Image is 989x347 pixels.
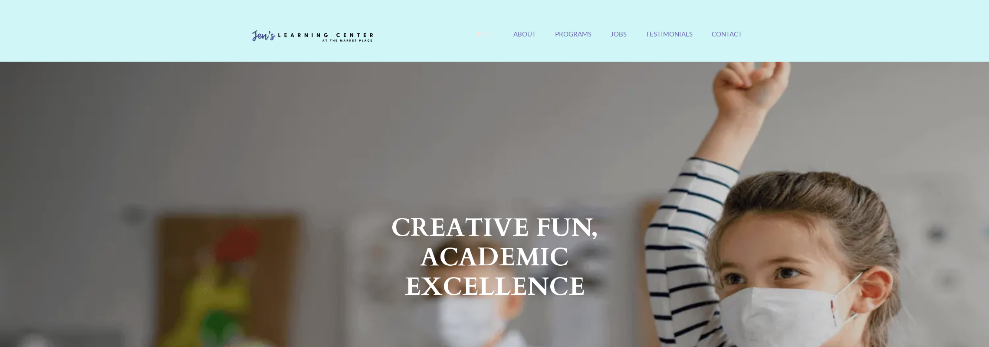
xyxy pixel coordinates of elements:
img: Jen's Learning Center Logo Transparent [247,23,378,50]
a: Home [474,30,494,49]
a: Contact [712,30,742,49]
a: Testimonials [646,30,693,49]
a: About [513,30,536,49]
a: Jobs [611,30,627,49]
a: Programs [555,30,591,49]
